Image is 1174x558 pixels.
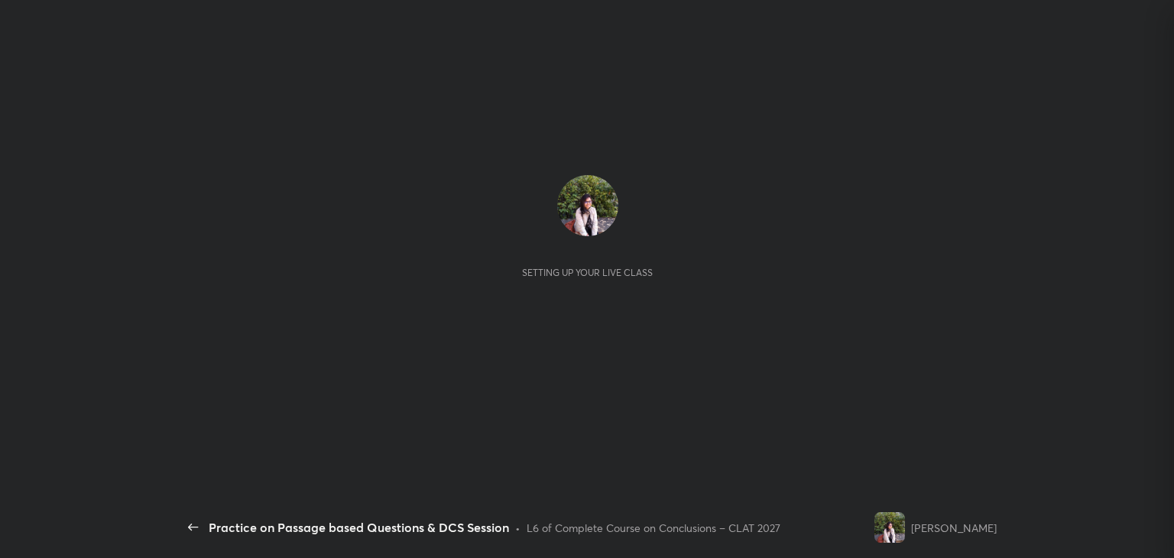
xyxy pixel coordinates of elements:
[515,520,521,536] div: •
[911,520,997,536] div: [PERSON_NAME]
[522,267,653,278] div: Setting up your live class
[209,518,509,537] div: Practice on Passage based Questions & DCS Session
[527,520,780,536] div: L6 of Complete Course on Conclusions – CLAT 2027
[874,512,905,543] img: d32a3653a59a4f6dbabcf5fd46e7bda8.jpg
[557,175,618,236] img: d32a3653a59a4f6dbabcf5fd46e7bda8.jpg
